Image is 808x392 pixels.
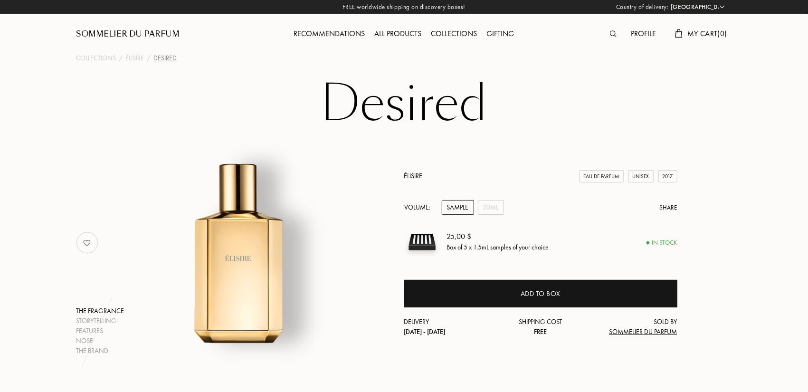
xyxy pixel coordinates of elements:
a: Profile [626,29,661,38]
div: 30mL [478,200,504,215]
div: Storytelling [76,316,124,326]
img: Desired Élisire [123,121,358,356]
span: My Cart ( 0 ) [687,29,727,38]
a: Élisire [126,53,144,63]
div: 2017 [658,170,677,183]
div: Delivery [404,317,495,337]
div: In stock [646,238,677,248]
div: Collections [427,28,482,40]
div: Recommendations [289,28,370,40]
a: Gifting [482,29,519,38]
div: Profile [626,28,661,40]
img: sample box [404,224,440,260]
div: Nose [76,336,124,346]
img: cart.svg [675,29,683,38]
div: Add to box [521,288,561,299]
a: Sommelier du Parfum [76,29,180,40]
div: Gifting [482,28,519,40]
div: Features [76,326,124,336]
div: The brand [76,346,124,356]
h1: Desired [167,78,642,130]
a: Collections [427,29,482,38]
span: Sommelier du Parfum [609,327,677,336]
div: Shipping cost [495,317,586,337]
div: Desired [154,53,177,63]
div: / [147,53,151,63]
div: All products [370,28,427,40]
a: Recommendations [289,29,370,38]
a: Élisire [404,172,423,180]
a: All products [370,29,427,38]
div: Unisex [628,170,654,183]
a: Collections [76,53,116,63]
div: Sold by [586,317,677,337]
div: Share [660,203,677,212]
div: Volume: [404,200,436,215]
img: arrow_w.png [719,3,726,10]
img: search_icn.svg [610,30,617,37]
span: Free [534,327,547,336]
div: Sample [442,200,474,215]
span: [DATE] - [DATE] [404,327,446,336]
div: Eau de Parfum [580,170,624,183]
img: no_like_p.png [77,233,96,252]
div: / [119,53,123,63]
div: Box of 5 x 1.5mL samples of your choice [447,243,549,253]
div: 25,00 $ [447,231,549,243]
span: Country of delivery: [616,2,668,12]
div: The fragrance [76,306,124,316]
